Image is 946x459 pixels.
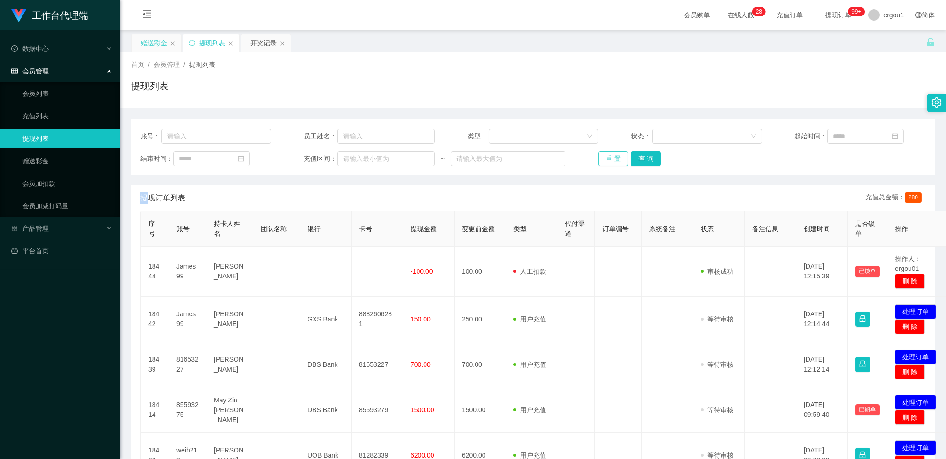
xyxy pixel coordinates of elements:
span: -100.00 [411,268,433,275]
img: logo.9652507e.png [11,9,26,22]
span: 操作 [895,225,908,233]
h1: 提现列表 [131,79,169,93]
td: 100.00 [455,247,506,297]
span: 代付渠道 [565,220,585,237]
button: 图标: lock [855,312,870,327]
span: 充值订单 [772,12,807,18]
span: 280 [905,192,922,203]
td: 18439 [141,342,169,387]
span: 数据中心 [11,45,49,52]
span: 首页 [131,61,144,68]
span: 是否锁单 [855,220,875,237]
td: [PERSON_NAME] [206,297,253,342]
span: 会员管理 [11,67,49,75]
i: 图标: close [228,41,234,46]
a: 赠送彩金 [22,152,112,170]
i: 图标: global [915,12,922,18]
td: 18414 [141,387,169,433]
span: 序号 [148,220,155,237]
input: 请输入 [337,129,435,144]
button: 已锁单 [855,404,880,415]
button: 处理订单 [895,350,936,364]
span: / [183,61,185,68]
td: 700.00 [455,342,506,387]
td: 18442 [141,297,169,342]
i: 图标: check-circle-o [11,45,18,52]
button: 删 除 [895,410,925,425]
button: 重 置 [598,151,628,166]
i: 图标: calendar [892,133,898,139]
span: 用户充值 [513,452,546,459]
input: 请输入最小值为 [337,151,435,166]
td: DBS Bank [300,342,352,387]
button: 处理订单 [895,395,936,410]
span: 员工姓名： [304,131,337,141]
sup: 1002 [848,7,865,16]
div: 提现列表 [199,34,225,52]
span: 等待审核 [701,452,733,459]
span: 操作人：ergou01 [895,255,921,272]
td: [DATE] 09:59:40 [796,387,848,433]
span: 创建时间 [804,225,830,233]
button: 删 除 [895,319,925,334]
i: 图标: table [11,68,18,74]
span: 人工扣款 [513,268,546,275]
span: 用户充值 [513,361,546,368]
span: 类型： [468,131,489,141]
td: [DATE] 12:12:14 [796,342,848,387]
span: 持卡人姓名 [214,220,240,237]
span: 起始时间： [794,131,827,141]
a: 工作台代理端 [11,11,88,19]
span: 等待审核 [701,406,733,414]
span: 变更前金额 [462,225,495,233]
span: 700.00 [411,361,431,368]
span: 提现列表 [189,61,215,68]
sup: 28 [752,7,766,16]
div: 充值总金额： [865,192,925,204]
a: 提现列表 [22,129,112,148]
span: 产品管理 [11,225,49,232]
div: 开奖记录 [250,34,277,52]
span: 账号： [140,131,161,141]
span: 150.00 [411,315,431,323]
span: 在线人数 [723,12,759,18]
span: ~ [435,154,451,164]
input: 请输入最大值为 [451,151,565,166]
span: 状态： [631,131,652,141]
i: 图标: down [587,133,593,140]
span: 状态 [701,225,714,233]
span: 系统备注 [649,225,675,233]
span: 账号 [176,225,190,233]
td: [DATE] 12:15:39 [796,247,848,297]
p: 2 [756,7,759,16]
i: 图标: calendar [238,155,244,162]
a: 图标: dashboard平台首页 [11,241,112,260]
td: 8882606281 [352,297,403,342]
span: / [148,61,150,68]
span: 6200.00 [411,452,434,459]
td: May Zin [PERSON_NAME] [206,387,253,433]
span: 提现订单列表 [140,192,185,204]
span: 1500.00 [411,406,434,414]
button: 已锁单 [855,266,880,277]
a: 充值列表 [22,107,112,125]
td: 85593279 [352,387,403,433]
i: 图标: appstore-o [11,225,18,232]
a: 会员加减打码量 [22,197,112,215]
td: 18444 [141,247,169,297]
i: 图标: unlock [926,38,935,46]
td: [PERSON_NAME] [206,342,253,387]
span: 团队名称 [261,225,287,233]
span: 会员管理 [154,61,180,68]
span: 备注信息 [752,225,778,233]
span: 卡号 [359,225,372,233]
span: 用户充值 [513,315,546,323]
td: [DATE] 12:14:44 [796,297,848,342]
span: 提现订单 [821,12,856,18]
button: 处理订单 [895,440,936,455]
td: 81653227 [169,342,206,387]
td: James99 [169,297,206,342]
i: 图标: setting [931,97,942,108]
span: 结束时间： [140,154,173,164]
td: 85593275 [169,387,206,433]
